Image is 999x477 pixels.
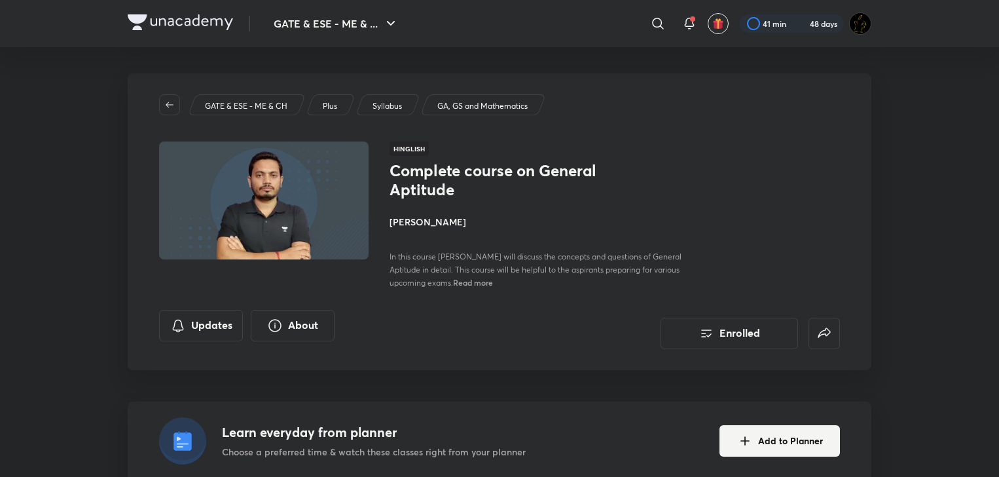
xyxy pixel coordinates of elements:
[390,252,681,288] span: In this course [PERSON_NAME] will discuss the concepts and questions of General Aptitude in detai...
[794,17,807,30] img: streak
[719,425,840,457] button: Add to Planner
[323,100,337,112] p: Plus
[205,100,287,112] p: GATE & ESE - ME & CH
[222,445,526,459] p: Choose a preferred time & watch these classes right from your planner
[128,14,233,33] a: Company Logo
[266,10,407,37] button: GATE & ESE - ME & ...
[437,100,528,112] p: GA, GS and Mathematics
[390,161,604,199] h1: Complete course on General Aptitude
[708,13,729,34] button: avatar
[661,318,798,349] button: Enrolled
[251,310,335,341] button: About
[372,100,402,112] p: Syllabus
[371,100,405,112] a: Syllabus
[849,12,871,35] img: Ranit Maity01
[128,14,233,30] img: Company Logo
[157,140,371,261] img: Thumbnail
[203,100,290,112] a: GATE & ESE - ME & CH
[453,277,493,288] span: Read more
[222,423,526,442] h4: Learn everyday from planner
[435,100,530,112] a: GA, GS and Mathematics
[808,318,840,349] button: false
[390,142,429,156] span: Hinglish
[159,310,243,341] button: Updates
[390,215,683,229] h4: [PERSON_NAME]
[321,100,340,112] a: Plus
[712,18,724,29] img: avatar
